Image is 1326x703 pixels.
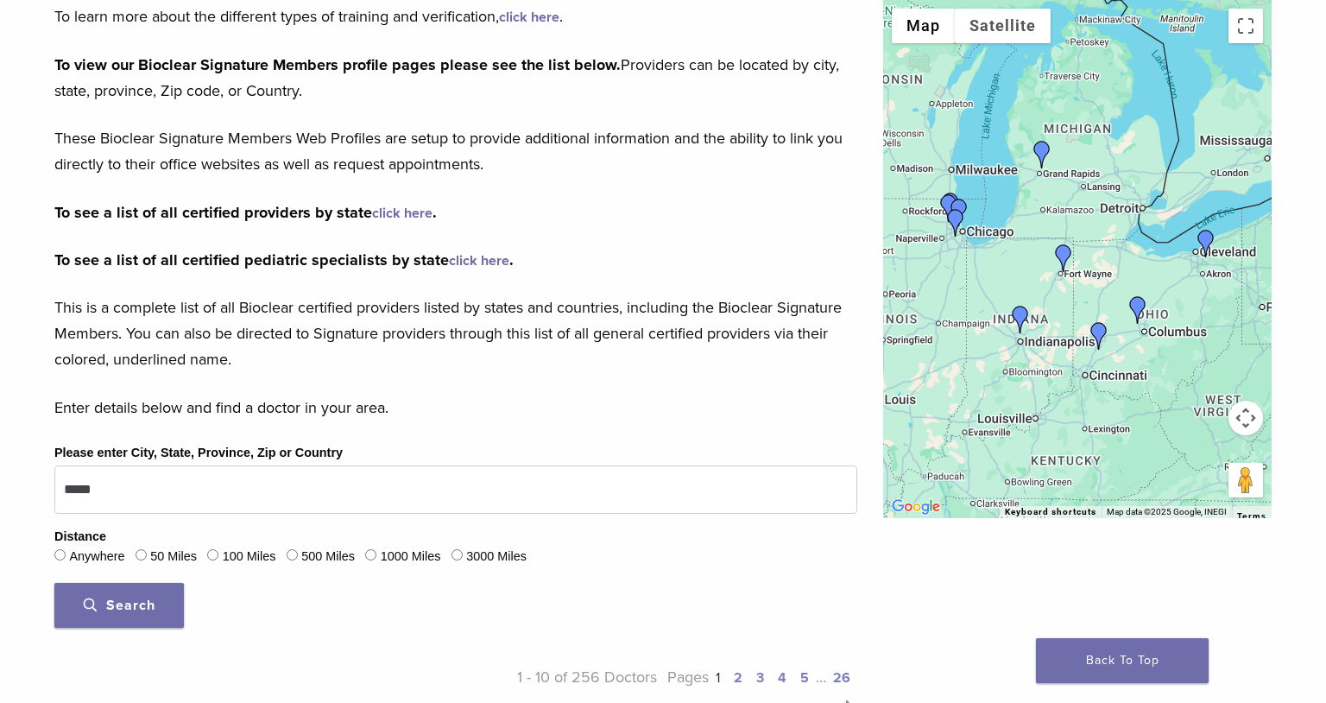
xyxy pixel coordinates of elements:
[892,9,955,43] button: Show street map
[1107,507,1227,516] span: Map data ©2025 Google, INEGI
[1228,9,1263,43] button: Toggle fullscreen view
[937,193,964,220] div: Joana Tylman
[54,3,857,29] p: To learn more about the different types of training and verification, .
[1237,511,1266,522] a: Terms
[54,395,857,421] p: Enter details below and find a doctor in your area.
[223,548,276,567] label: 100 Miles
[935,194,963,222] div: Dr. Kathy Pawlusiewicz
[150,548,197,567] label: 50 Miles
[1036,638,1209,683] a: Back To Top
[54,250,514,269] strong: To see a list of all certified pediatric specialists by state .
[734,669,742,687] a: 2
[466,548,527,567] label: 3000 Miles
[716,669,720,687] a: 1
[816,668,826,687] span: …
[301,548,355,567] label: 500 Miles
[756,669,764,687] a: 3
[945,199,973,226] div: Dr. Mansi Raina
[942,209,969,237] div: Dr. Margaret Radziszewski
[887,496,944,518] img: Google
[54,583,184,628] button: Search
[54,528,106,547] legend: Distance
[54,55,621,74] strong: To view our Bioclear Signature Members profile pages please see the list below.
[955,9,1051,43] button: Show satellite imagery
[1192,230,1220,257] div: Dr. Laura Walsh
[372,205,433,222] a: click here
[69,548,124,567] label: Anywhere
[800,669,809,687] a: 5
[1228,463,1263,497] button: Drag Pegman onto the map to open Street View
[449,252,509,269] a: click here
[54,203,437,222] strong: To see a list of all certified providers by state .
[1007,306,1034,333] div: Dr. Jiyun Thompson
[1085,322,1113,350] div: Dr. Anna McGuire
[778,669,786,687] a: 4
[499,9,559,26] a: click here
[887,496,944,518] a: Open this area in Google Maps (opens a new window)
[54,125,857,177] p: These Bioclear Signature Members Web Profiles are setup to provide additional information and the...
[54,294,857,372] p: This is a complete list of all Bioclear certified providers listed by states and countries, inclu...
[84,597,155,614] span: Search
[54,52,857,104] p: Providers can be located by city, state, province, Zip code, or Country.
[1028,141,1056,168] div: Dr. Urszula Firlik
[1124,296,1152,324] div: LegacyFamilyDental
[381,548,441,567] label: 1000 Miles
[1228,401,1263,435] button: Map camera controls
[1005,506,1096,518] button: Keyboard shortcuts
[54,444,343,463] label: Please enter City, State, Province, Zip or Country
[833,669,850,687] a: 26
[1050,244,1077,272] div: Dr. Alyssa Fisher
